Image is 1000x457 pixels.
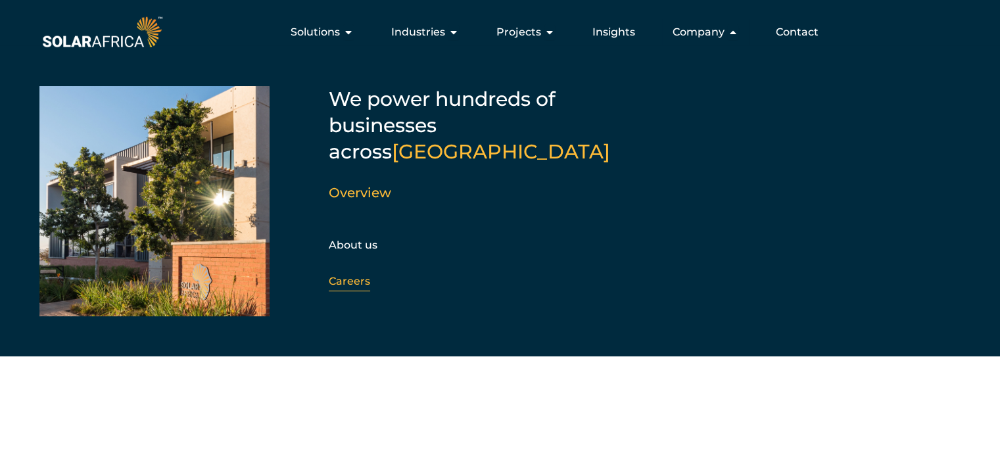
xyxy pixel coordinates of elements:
span: Industries [391,24,445,40]
span: Projects [496,24,541,40]
span: Company [673,24,725,40]
a: About us [329,239,377,251]
span: [GEOGRAPHIC_DATA] [392,139,610,164]
a: Contact [776,24,819,40]
h5: SolarAfrica is proudly affiliated with [39,376,999,385]
span: Solutions [291,24,340,40]
nav: Menu [165,19,829,45]
div: Menu Toggle [165,19,829,45]
a: Overview [329,185,391,201]
a: Insights [592,24,635,40]
a: Careers [329,275,370,287]
h5: We power hundreds of businesses across [329,86,657,165]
